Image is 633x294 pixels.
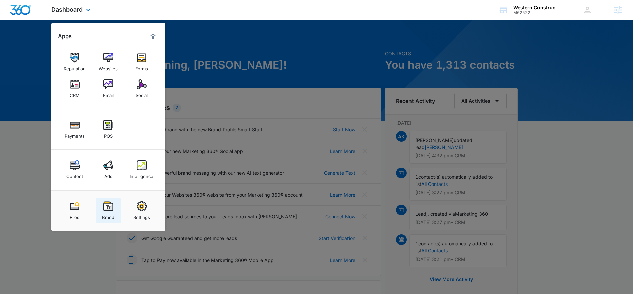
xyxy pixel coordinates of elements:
a: Ads [96,157,121,182]
div: Files [70,211,79,220]
h2: Apps [58,33,72,40]
span: Dashboard [51,6,83,13]
div: Payments [65,130,85,139]
div: account name [513,5,562,10]
a: Reputation [62,49,87,75]
a: Files [62,198,87,223]
a: POS [96,117,121,142]
a: Social [129,76,154,101]
a: Websites [96,49,121,75]
div: Ads [104,170,112,179]
a: Email [96,76,121,101]
a: Marketing 360® Dashboard [148,31,159,42]
a: Intelligence [129,157,154,182]
a: Settings [129,198,154,223]
div: Websites [99,63,118,71]
a: Payments [62,117,87,142]
div: Forms [135,63,148,71]
div: Brand [102,211,114,220]
div: Intelligence [130,170,153,179]
a: Content [62,157,87,182]
a: Brand [96,198,121,223]
div: POS [104,130,113,139]
div: Settings [133,211,150,220]
div: CRM [70,89,80,98]
div: Email [103,89,114,98]
div: Content [66,170,83,179]
div: account id [513,10,562,15]
a: CRM [62,76,87,101]
div: Social [136,89,148,98]
a: Forms [129,49,154,75]
div: Reputation [64,63,86,71]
